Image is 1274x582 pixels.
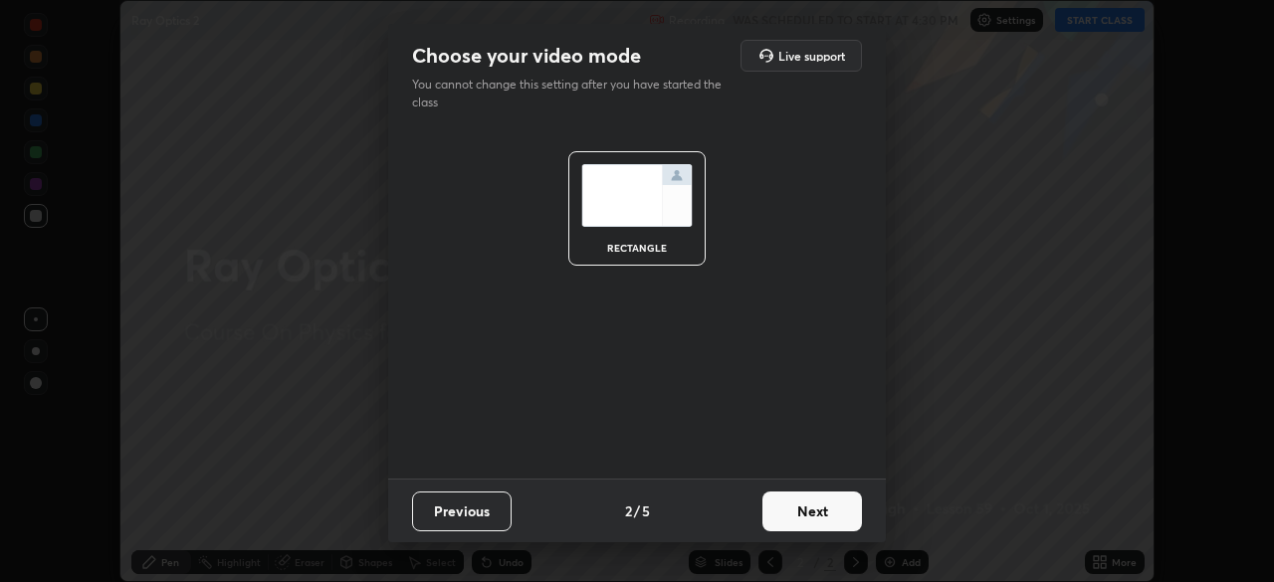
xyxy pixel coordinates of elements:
[581,164,693,227] img: normalScreenIcon.ae25ed63.svg
[634,500,640,521] h4: /
[625,500,632,521] h4: 2
[412,76,735,111] p: You cannot change this setting after you have started the class
[412,43,641,69] h2: Choose your video mode
[762,491,862,531] button: Next
[778,50,845,62] h5: Live support
[412,491,512,531] button: Previous
[642,500,650,521] h4: 5
[597,243,677,253] div: rectangle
